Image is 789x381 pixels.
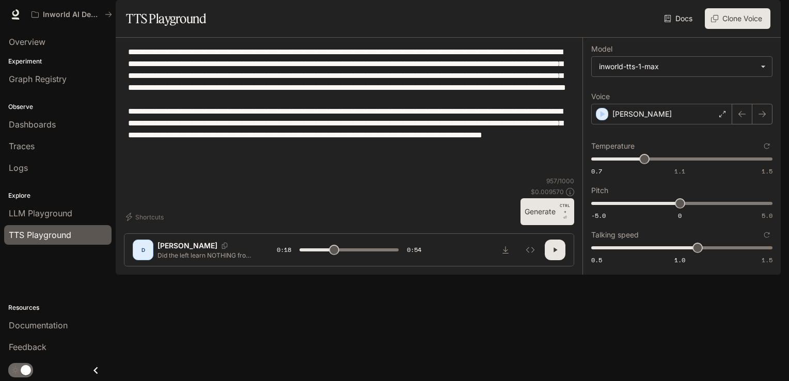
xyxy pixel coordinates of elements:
[591,231,639,239] p: Talking speed
[612,109,672,119] p: [PERSON_NAME]
[560,202,570,215] p: CTRL +
[157,251,252,260] p: Did the left learn NOTHING from the attempted assassination of [PERSON_NAME] and what you should ...
[762,256,772,264] span: 1.5
[761,140,772,152] button: Reset to default
[762,167,772,176] span: 1.5
[217,243,232,249] button: Copy Voice ID
[591,256,602,264] span: 0.5
[592,57,772,76] div: inworld-tts-1-max
[762,211,772,220] span: 5.0
[560,202,570,221] p: ⏎
[674,167,685,176] span: 1.1
[126,8,206,29] h1: TTS Playground
[674,256,685,264] span: 1.0
[662,8,697,29] a: Docs
[520,198,574,225] button: GenerateCTRL +⏎
[591,93,610,100] p: Voice
[27,4,117,25] button: All workspaces
[407,245,421,255] span: 0:54
[43,10,101,19] p: Inworld AI Demos
[591,142,635,150] p: Temperature
[705,8,770,29] button: Clone Voice
[591,211,606,220] span: -5.0
[599,61,755,72] div: inworld-tts-1-max
[761,229,772,241] button: Reset to default
[591,45,612,53] p: Model
[591,187,608,194] p: Pitch
[124,209,168,225] button: Shortcuts
[495,240,516,260] button: Download audio
[591,167,602,176] span: 0.7
[135,242,151,258] div: D
[520,240,541,260] button: Inspect
[678,211,682,220] span: 0
[277,245,291,255] span: 0:18
[157,241,217,251] p: [PERSON_NAME]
